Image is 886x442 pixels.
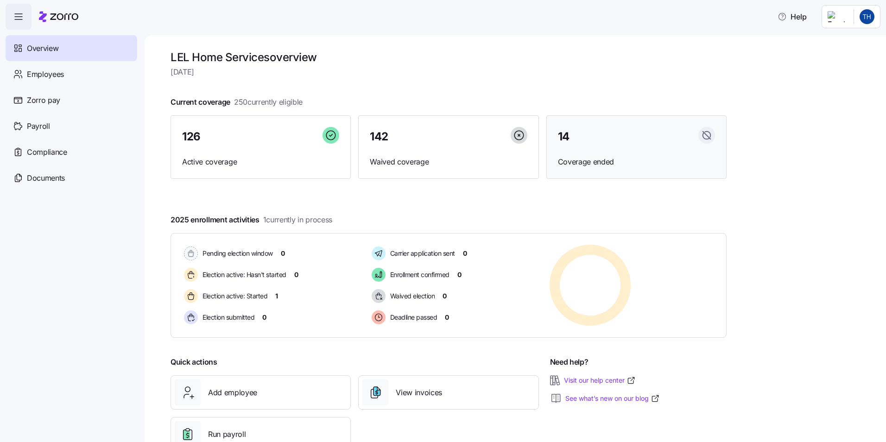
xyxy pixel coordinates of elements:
[6,87,137,113] a: Zorro pay
[550,356,589,368] span: Need help?
[27,120,50,132] span: Payroll
[27,95,60,106] span: Zorro pay
[770,7,814,26] button: Help
[27,146,67,158] span: Compliance
[558,156,715,168] span: Coverage ended
[387,313,437,322] span: Deadline passed
[281,249,285,258] span: 0
[200,249,273,258] span: Pending election window
[208,429,246,440] span: Run payroll
[463,249,467,258] span: 0
[200,270,286,279] span: Election active: Hasn't started
[387,291,435,301] span: Waived election
[171,50,727,64] h1: LEL Home Services overview
[370,156,527,168] span: Waived coverage
[457,270,462,279] span: 0
[262,313,266,322] span: 0
[396,387,442,398] span: View invoices
[6,61,137,87] a: Employees
[234,96,303,108] span: 250 currently eligible
[6,35,137,61] a: Overview
[860,9,874,24] img: 23580417c41333b3521d68439011887a
[565,394,660,403] a: See what’s new on our blog
[171,66,727,78] span: [DATE]
[208,387,257,398] span: Add employee
[275,291,278,301] span: 1
[6,165,137,191] a: Documents
[27,172,65,184] span: Documents
[558,131,570,142] span: 14
[182,131,201,142] span: 126
[828,11,846,22] img: Employer logo
[564,376,636,385] a: Visit our help center
[27,69,64,80] span: Employees
[294,270,298,279] span: 0
[6,139,137,165] a: Compliance
[443,291,447,301] span: 0
[171,214,332,226] span: 2025 enrollment activities
[200,291,267,301] span: Election active: Started
[27,43,58,54] span: Overview
[778,11,807,22] span: Help
[171,96,303,108] span: Current coverage
[263,214,332,226] span: 1 currently in process
[200,313,254,322] span: Election submitted
[6,113,137,139] a: Payroll
[387,249,455,258] span: Carrier application sent
[182,156,339,168] span: Active coverage
[387,270,449,279] span: Enrollment confirmed
[370,131,388,142] span: 142
[171,356,217,368] span: Quick actions
[445,313,449,322] span: 0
